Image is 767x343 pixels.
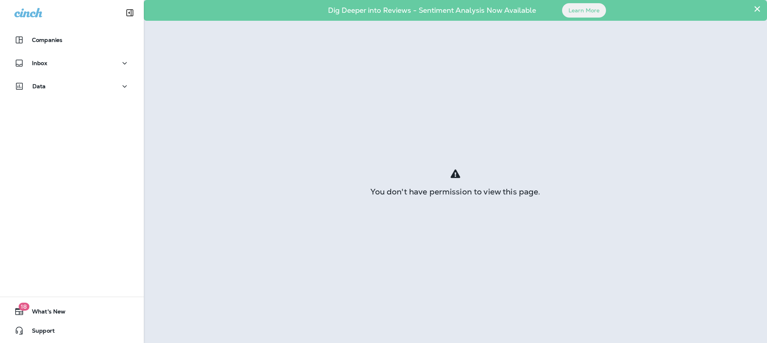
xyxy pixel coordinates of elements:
[8,303,136,319] button: 18What's New
[24,308,66,318] span: What's New
[32,37,62,43] p: Companies
[8,55,136,71] button: Inbox
[305,9,559,12] p: Dig Deeper into Reviews - Sentiment Analysis Now Available
[32,83,46,89] p: Data
[119,5,141,21] button: Collapse Sidebar
[18,303,29,311] span: 18
[24,327,55,337] span: Support
[753,2,761,15] button: Close
[8,32,136,48] button: Companies
[8,78,136,94] button: Data
[144,188,767,195] div: You don't have permission to view this page.
[562,3,606,18] button: Learn More
[32,60,47,66] p: Inbox
[8,323,136,339] button: Support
